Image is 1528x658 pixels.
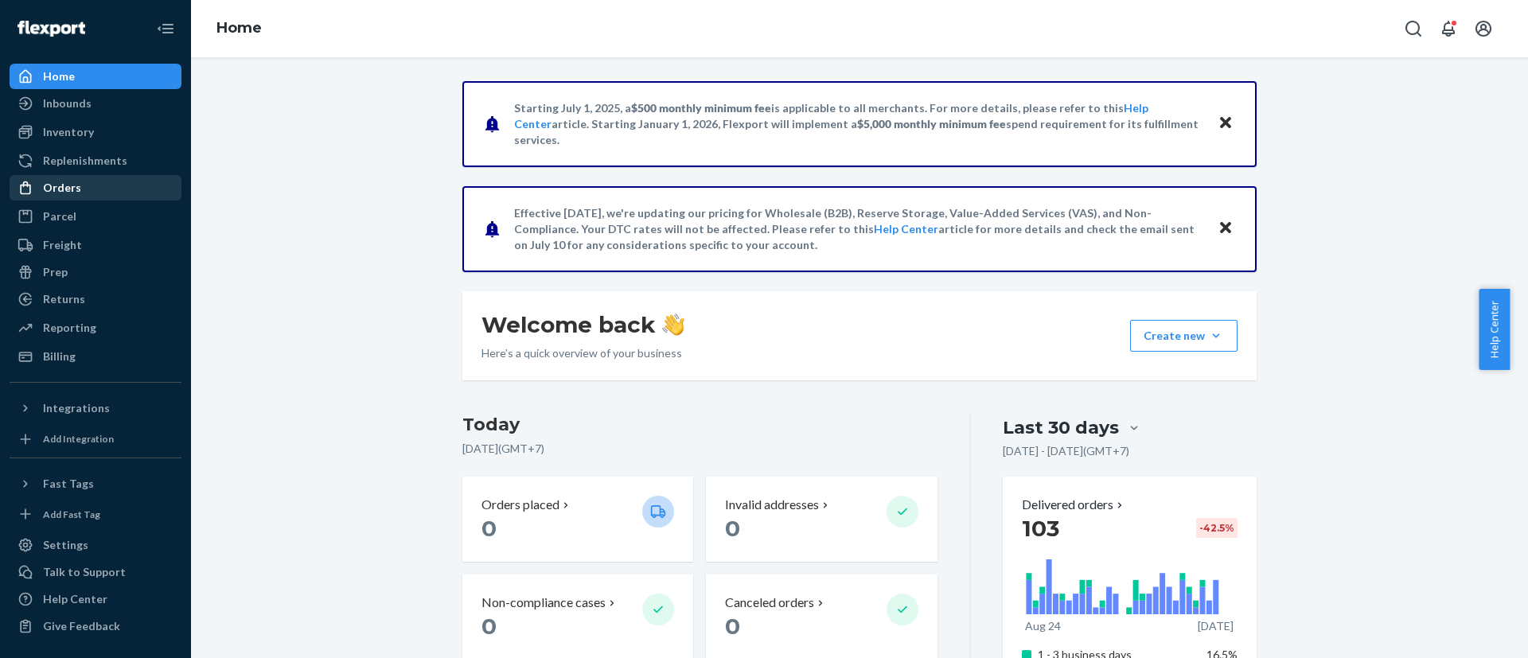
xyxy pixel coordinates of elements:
[43,432,114,446] div: Add Integration
[10,148,181,173] a: Replenishments
[481,613,497,640] span: 0
[10,586,181,612] a: Help Center
[43,264,68,280] div: Prep
[10,427,181,451] a: Add Integration
[857,117,1006,130] span: $5,000 monthly minimum fee
[43,180,81,196] div: Orders
[1432,13,1464,45] button: Open notifications
[481,515,497,542] span: 0
[462,477,693,562] button: Orders placed 0
[725,496,819,514] p: Invalid addresses
[43,68,75,84] div: Home
[43,124,94,140] div: Inventory
[1215,217,1236,240] button: Close
[10,613,181,639] button: Give Feedback
[1397,13,1429,45] button: Open Search Box
[481,345,684,361] p: Here’s a quick overview of your business
[631,101,771,115] span: $500 monthly minimum fee
[10,175,181,201] a: Orders
[10,395,181,421] button: Integrations
[514,100,1203,148] p: Starting July 1, 2025, a is applicable to all merchants. For more details, please refer to this a...
[43,476,94,492] div: Fast Tags
[10,204,181,229] a: Parcel
[481,310,684,339] h1: Welcome back
[10,559,181,585] a: Talk to Support
[1022,496,1126,514] button: Delivered orders
[43,95,92,111] div: Inbounds
[43,508,100,521] div: Add Fast Tag
[43,618,120,634] div: Give Feedback
[10,315,181,341] a: Reporting
[706,477,937,562] button: Invalid addresses 0
[725,515,740,542] span: 0
[874,222,938,236] a: Help Center
[43,348,76,364] div: Billing
[10,232,181,258] a: Freight
[43,400,110,416] div: Integrations
[514,205,1203,253] p: Effective [DATE], we're updating our pricing for Wholesale (B2B), Reserve Storage, Value-Added Se...
[725,594,814,612] p: Canceled orders
[481,594,606,612] p: Non-compliance cases
[18,21,85,37] img: Flexport logo
[1130,320,1238,352] button: Create new
[10,286,181,312] a: Returns
[725,613,740,640] span: 0
[10,344,181,369] a: Billing
[10,503,181,527] a: Add Fast Tag
[1022,515,1059,542] span: 103
[1198,618,1234,634] p: [DATE]
[10,471,181,496] button: Fast Tags
[481,496,559,514] p: Orders placed
[1215,112,1236,135] button: Close
[1003,415,1119,440] div: Last 30 days
[10,64,181,89] a: Home
[10,259,181,285] a: Prep
[43,564,126,580] div: Talk to Support
[1003,443,1129,459] p: [DATE] - [DATE] ( GMT+7 )
[462,441,937,457] p: [DATE] ( GMT+7 )
[1196,518,1238,538] div: -42.5 %
[43,537,88,553] div: Settings
[1479,289,1510,370] button: Help Center
[10,119,181,145] a: Inventory
[1468,13,1499,45] button: Open account menu
[43,591,107,607] div: Help Center
[43,208,76,224] div: Parcel
[10,532,181,558] a: Settings
[204,6,275,52] ol: breadcrumbs
[43,320,96,336] div: Reporting
[150,13,181,45] button: Close Navigation
[43,291,85,307] div: Returns
[216,19,262,37] a: Home
[462,412,937,438] h3: Today
[662,313,684,336] img: hand-wave emoji
[43,237,82,253] div: Freight
[43,153,127,169] div: Replenishments
[10,91,181,116] a: Inbounds
[1025,618,1061,634] p: Aug 24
